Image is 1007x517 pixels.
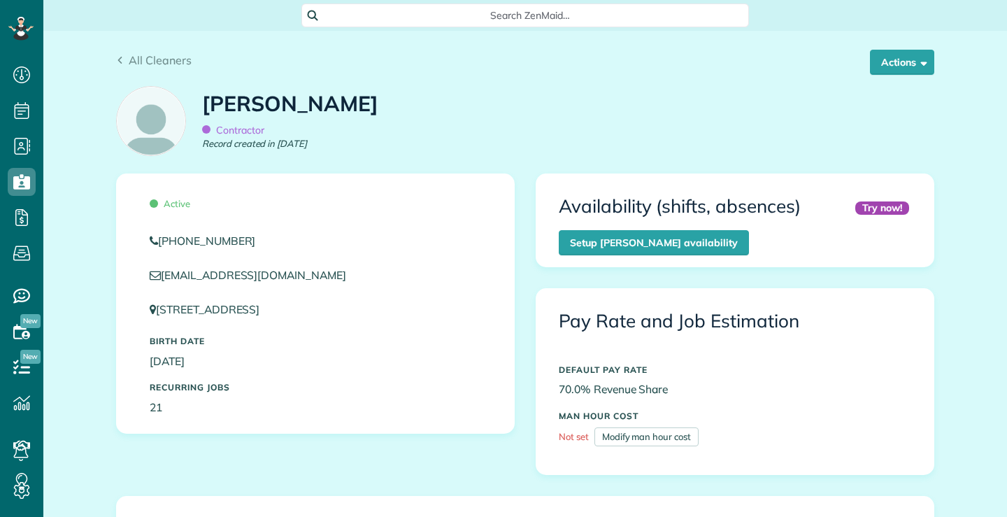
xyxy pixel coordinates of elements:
[117,87,185,155] img: employee_icon-c2f8239691d896a72cdd9dc41cfb7b06f9d69bdd837a2ad469be8ff06ab05b5f.png
[116,52,192,69] a: All Cleaners
[150,383,481,392] h5: Recurring Jobs
[150,399,481,416] p: 21
[559,311,911,332] h3: Pay Rate and Job Estimation
[129,53,192,67] span: All Cleaners
[559,230,749,255] a: Setup [PERSON_NAME] availability
[20,350,41,364] span: New
[594,427,699,446] a: Modify man hour cost
[202,92,378,115] h1: [PERSON_NAME]
[870,50,934,75] button: Actions
[150,337,481,346] h5: Birth Date
[559,411,911,420] h5: MAN HOUR COST
[150,353,481,369] p: [DATE]
[150,302,273,316] a: [STREET_ADDRESS]
[559,381,911,397] p: 70.0% Revenue Share
[20,314,41,328] span: New
[559,197,801,217] h3: Availability (shifts, absences)
[855,201,909,215] div: Try now!
[150,233,481,249] a: [PHONE_NUMBER]
[150,268,359,282] a: [EMAIL_ADDRESS][DOMAIN_NAME]
[559,365,911,374] h5: DEFAULT PAY RATE
[202,137,307,150] em: Record created in [DATE]
[150,198,190,209] span: Active
[559,431,589,442] span: Not set
[202,124,264,136] span: Contractor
